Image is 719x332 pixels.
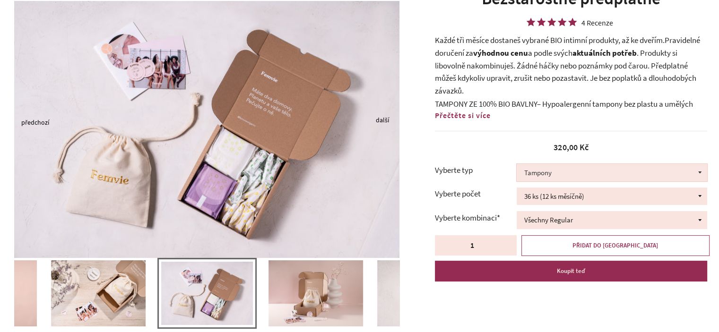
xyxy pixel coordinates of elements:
b: výhodnou cenu [473,48,528,58]
button: Previous [21,122,26,125]
img: TER06153_nahled_55e4d994-aa26-4205-95cb-2843203b3a89_400x.jpg [161,262,253,325]
img: TER07046_nahled_e819ef39-4be1-4e26-87ba-be875aeae645_400x.jpg [51,260,146,326]
span: TAMPONY ZE 100% BIO BAVLNY [435,99,537,109]
span: Pravidelné doručení za [435,35,700,58]
span: . [637,48,639,58]
b: aktuálních potřeb [572,48,637,58]
img: TER07022_nahled_8cbbf038-df9d-495c-8a81-dc3926471646_400x.jpg [269,260,363,326]
label: Vyberte kombinaci* [435,212,517,224]
img: TER06153_nahled_55e4d994-aa26-4205-95cb-2843203b3a89_800x.jpg [14,1,399,258]
div: 4 Recenze [581,19,613,26]
p: Každé tři měsíce dostaneš vybrané BIO intimní produkty, až ke dveřím. Produkty si libovolně nakom... [435,34,707,97]
label: Vyberte počet [435,187,517,200]
button: PŘIDAT DO [GEOGRAPHIC_DATA] [521,235,710,256]
button: Koupit teď [435,261,707,281]
span: PŘIDAT DO [GEOGRAPHIC_DATA] [572,241,658,249]
span: 320,00 Kč [554,142,588,153]
img: TER07052_nahled_60026042-4c92-4937-a87b-c663277d37b7_400x.jpg [377,260,472,326]
button: Next [376,120,381,122]
span: a podle svých [528,48,572,58]
span: – Hypoalergenní tampony bez plastu a umělých barviv, vyrobeny pouze z čisté bavlny. Díky 2 veliko... [435,99,701,134]
label: Vyberte typ [435,164,517,177]
span: Přečtěte si více [435,111,491,120]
